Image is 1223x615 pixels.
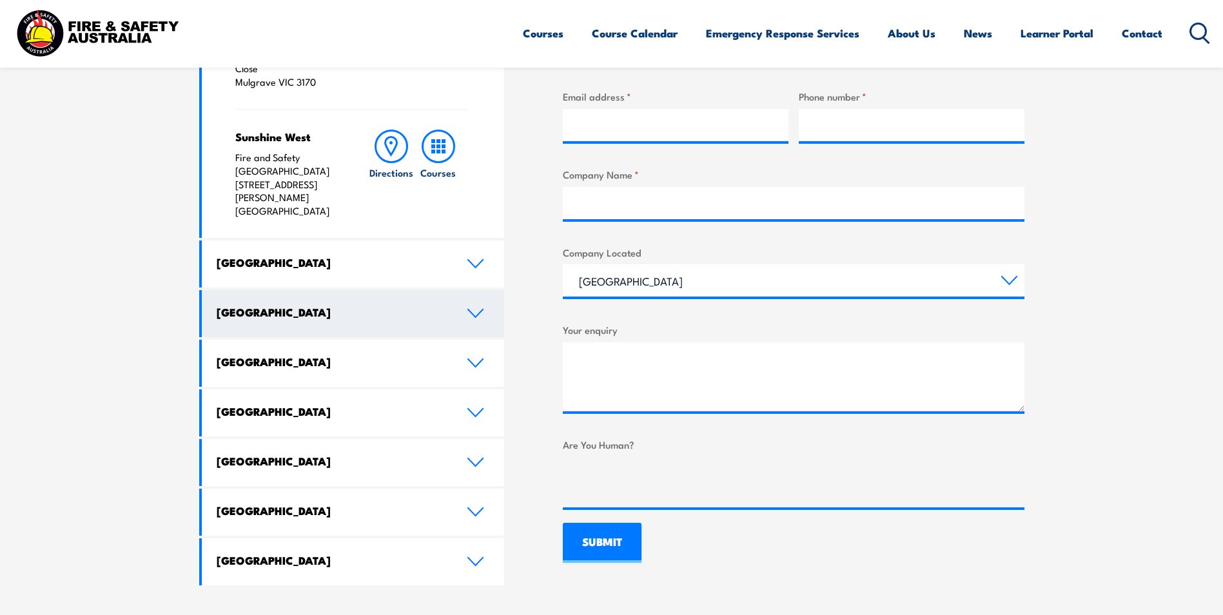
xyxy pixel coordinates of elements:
a: Contact [1122,16,1162,50]
a: News [964,16,992,50]
h6: Directions [369,166,413,179]
h4: [GEOGRAPHIC_DATA] [217,255,447,269]
a: [GEOGRAPHIC_DATA] [202,290,505,337]
a: [GEOGRAPHIC_DATA] [202,240,505,288]
label: Phone number [799,89,1024,104]
label: Are You Human? [563,437,1024,452]
h4: [GEOGRAPHIC_DATA] [217,404,447,418]
a: About Us [888,16,935,50]
h4: [GEOGRAPHIC_DATA] [217,454,447,468]
a: [GEOGRAPHIC_DATA] [202,340,505,387]
a: Emergency Response Services [706,16,859,50]
label: Company Located [563,245,1024,260]
iframe: reCAPTCHA [563,457,759,507]
a: [GEOGRAPHIC_DATA] [202,439,505,486]
h4: [GEOGRAPHIC_DATA] [217,305,447,319]
p: Fire and Safety [GEOGRAPHIC_DATA] [STREET_ADDRESS][PERSON_NAME] [GEOGRAPHIC_DATA] [235,151,343,218]
h6: Courses [420,166,456,179]
h4: [GEOGRAPHIC_DATA] [217,553,447,567]
h4: Sunshine West [235,130,343,144]
a: Learner Portal [1021,16,1093,50]
a: Course Calendar [592,16,678,50]
a: [GEOGRAPHIC_DATA] [202,489,505,536]
a: Courses [415,130,462,218]
a: [GEOGRAPHIC_DATA] [202,538,505,585]
label: Email address [563,89,788,104]
a: Directions [368,130,415,218]
h4: [GEOGRAPHIC_DATA] [217,503,447,518]
label: Company Name [563,167,1024,182]
input: SUBMIT [563,523,641,563]
h4: [GEOGRAPHIC_DATA] [217,355,447,369]
a: Courses [523,16,563,50]
a: [GEOGRAPHIC_DATA] [202,389,505,436]
label: Your enquiry [563,322,1024,337]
